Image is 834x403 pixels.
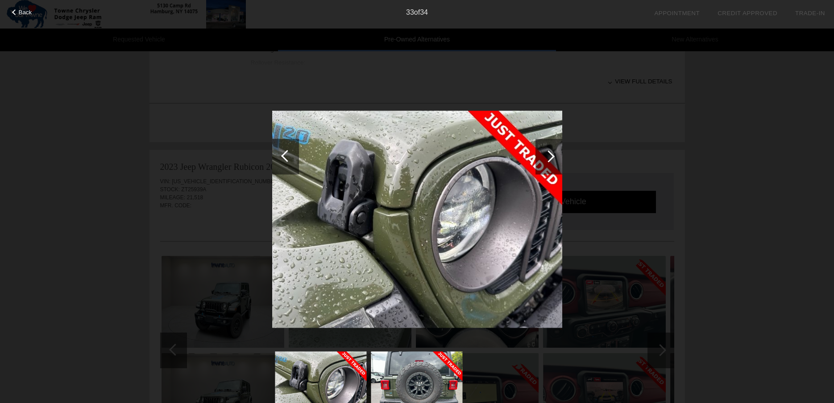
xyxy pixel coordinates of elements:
[718,10,777,16] a: Credit Approved
[406,8,414,16] span: 33
[19,9,32,16] span: Back
[795,10,825,16] a: Trade-In
[654,10,700,16] a: Appointment
[272,111,562,328] img: 80fc5a1b9e7abdb1b69cb328b5b0c046.jpg
[420,8,428,16] span: 34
